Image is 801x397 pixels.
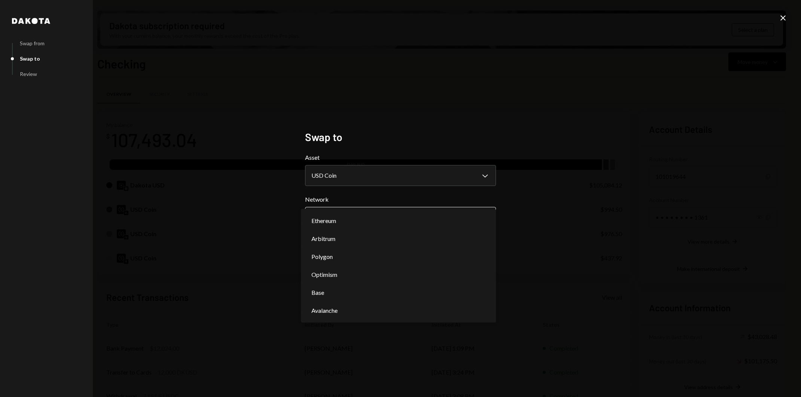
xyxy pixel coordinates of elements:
span: Ethereum [311,216,336,225]
span: Base [311,288,324,297]
span: Optimism [311,270,337,279]
span: Arbitrum [311,234,335,243]
label: Asset [305,153,496,162]
h2: Swap to [305,130,496,144]
label: Network [305,195,496,204]
div: Review [20,71,37,77]
div: Swap from [20,40,45,46]
button: Asset [305,165,496,186]
button: Network [305,207,496,228]
span: Polygon [311,252,333,261]
span: Avalanche [311,306,338,315]
div: Swap to [20,55,40,62]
